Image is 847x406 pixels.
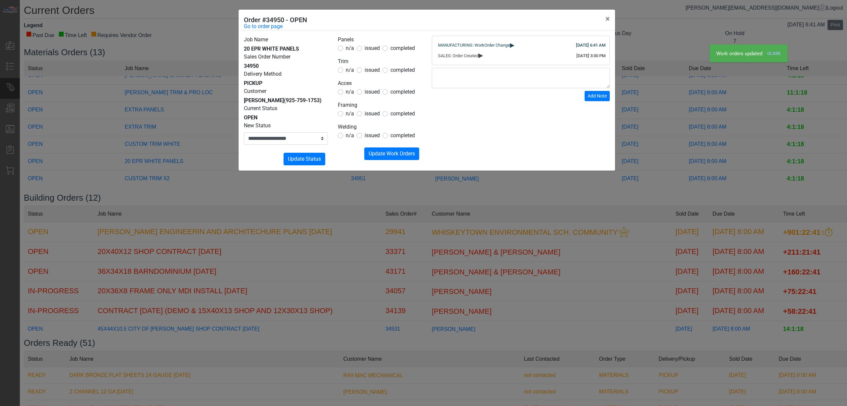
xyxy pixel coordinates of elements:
[364,147,419,160] button: Update Work Orders
[390,110,415,117] span: completed
[244,87,266,95] label: Customer
[244,97,328,104] div: [PERSON_NAME]
[338,58,422,66] legend: Trim
[244,104,277,112] label: Current Status
[244,53,290,61] label: Sales Order Number
[365,132,380,139] span: issued
[346,67,354,73] span: n/a
[338,123,422,132] legend: Welding
[244,36,268,44] label: Job Name
[338,79,422,88] legend: Acces
[390,89,415,95] span: completed
[244,79,328,87] div: PICKUP
[390,132,415,139] span: completed
[365,110,380,117] span: issued
[576,42,605,49] div: [DATE] 6:41 AM
[284,97,322,103] span: (925-759-1753)
[244,70,282,78] label: Delivery Method
[438,42,603,49] div: MANUFACTURING: WorkOrder Change
[765,48,783,59] a: Close
[244,46,299,52] span: 20 EPR WHITE PANELS
[338,101,422,110] legend: Framing
[365,89,380,95] span: issued
[390,45,415,51] span: completed
[365,67,380,73] span: issued
[369,150,415,157] span: Update Work Orders
[244,62,328,70] div: 34950
[585,91,610,101] button: Add Note
[390,67,415,73] span: completed
[588,93,607,99] span: Add Note
[438,53,603,59] div: SALES: Order Created
[510,43,514,47] span: ▸
[478,53,483,57] span: ▸
[284,153,325,165] button: Update Status
[346,89,354,95] span: n/a
[244,114,328,122] div: OPEN
[288,156,321,162] span: Update Status
[576,53,605,59] div: [DATE] 3:30 PM
[365,45,380,51] span: issued
[244,22,283,30] a: Go to order page
[244,15,307,25] h5: Order #34950 - OPEN
[346,110,354,117] span: n/a
[338,36,422,44] legend: Panels
[244,122,271,130] label: New Status
[346,45,354,51] span: n/a
[346,132,354,139] span: n/a
[710,44,788,62] div: Work orders updated
[600,10,615,28] button: Close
